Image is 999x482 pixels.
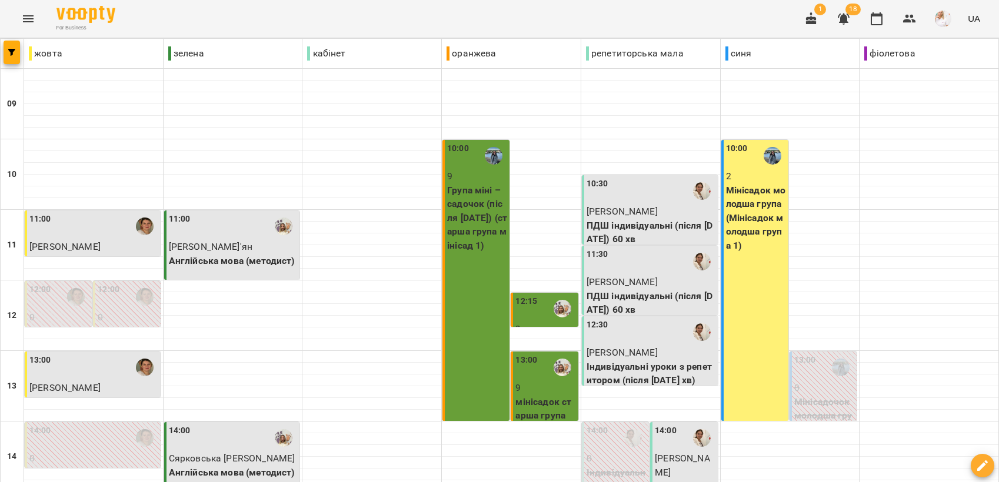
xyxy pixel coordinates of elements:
p: Мінісадочок молодша група - прогулянка (Мінісадок молодша група 1) [794,395,854,478]
label: 11:00 [29,213,51,226]
img: Киричук Тетяна Миколаївна [554,359,571,376]
p: 9 [447,169,507,183]
label: 10:00 [726,142,748,155]
p: ПДШ індивідуальні (після [DATE]) 60 хв [587,219,715,246]
p: Індив. розвиваюче заняття [29,324,89,366]
img: Киричук Тетяна Миколаївна [275,217,292,235]
p: 9 [515,381,575,395]
p: оранжева [447,46,496,61]
span: [PERSON_NAME] [29,241,101,252]
h6: 12 [7,309,16,322]
label: 14:00 [587,424,608,437]
h6: 11 [7,239,16,252]
img: Старюк Людмила Олександрівна [136,429,154,447]
img: Киричук Тетяна Миколаївна [275,429,292,447]
span: [PERSON_NAME] [587,206,658,217]
label: 14:00 [655,424,677,437]
p: Мінісадок молодша група (Мінісадок молодша група 1) [726,183,786,253]
label: 14:00 [169,424,191,437]
img: Рущак Василина Василівна [693,323,711,341]
img: Старюк Людмила Олександрівна [136,359,154,376]
span: [PERSON_NAME] [587,347,658,358]
p: зелена [168,46,204,61]
span: [PERSON_NAME]'ян [169,241,252,252]
p: Індивідуальні уроки з репетитором (після [DATE] хв) [587,360,715,387]
img: Рущак Василина Василівна [693,253,711,270]
p: Група міні – садочок (після [DATE]) (старша група мінісад 1) [447,183,507,253]
span: UA [968,12,980,25]
label: 11:00 [169,213,191,226]
img: Рущак Василина Василівна [624,429,642,447]
div: Киричук Тетяна Миколаївна [554,300,571,317]
img: Старюк Людмила Олександрівна [136,217,154,235]
p: жовта [29,46,62,61]
img: Гарасим Ольга Богданівна [764,147,781,165]
span: [PERSON_NAME] [29,382,101,393]
h6: 10 [7,168,16,181]
p: 9 [515,322,575,336]
label: 12:00 [98,283,119,296]
label: 12:30 [587,319,608,332]
img: Старюк Людмила Олександрівна [67,288,85,306]
span: 18 [845,4,861,15]
span: [PERSON_NAME] [655,453,710,478]
span: [PERSON_NAME] [587,276,658,287]
p: Англійська мова (методист) [169,254,298,268]
p: кабінет [307,46,345,61]
p: ПДШ індивідуальні (після [DATE]) 60 хв [587,289,715,317]
button: Menu [14,5,42,33]
p: 0 [587,451,647,466]
span: Сярковська [PERSON_NAME] [169,453,295,464]
label: 12:00 [29,283,51,296]
img: Гарасим Ольга Богданівна [485,147,502,165]
label: 12:15 [515,295,537,308]
p: Індив. розвиваюче заняття [29,254,158,268]
label: 10:30 [587,178,608,190]
p: Індив. розвиваюче заняття [29,395,158,409]
p: Індив. розвиваюче заняття [29,466,158,480]
p: мінісадок старша група -прогулянка (старша група мінісад 1) [515,395,575,464]
img: eae1df90f94753cb7588c731c894874c.jpg [935,11,951,27]
p: фіолетова [864,46,915,61]
p: Індив. розвиваюче заняття [98,324,158,366]
label: 13:00 [515,354,537,367]
p: 0 [29,310,89,324]
button: UA [963,8,985,29]
img: Старюк Людмила Олександрівна [136,288,154,306]
p: синя [725,46,752,61]
img: Рущак Василина Василівна [693,429,711,447]
span: 1 [814,4,826,15]
p: 0 [98,310,158,324]
span: For Business [56,24,115,32]
h6: 09 [7,98,16,111]
p: репетиторська мала [586,46,684,61]
p: 0 [794,381,854,395]
h6: 13 [7,380,16,393]
label: 13:00 [29,354,51,367]
img: Гарасим Ольга Богданівна [832,359,850,376]
p: 2 [726,169,786,183]
h6: 14 [7,450,16,463]
label: 14:00 [29,424,51,437]
p: 0 [29,451,158,466]
label: 11:30 [587,248,608,261]
label: 10:00 [447,142,469,155]
img: Voopty Logo [56,6,115,23]
img: Рущак Василина Василівна [693,182,711,200]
